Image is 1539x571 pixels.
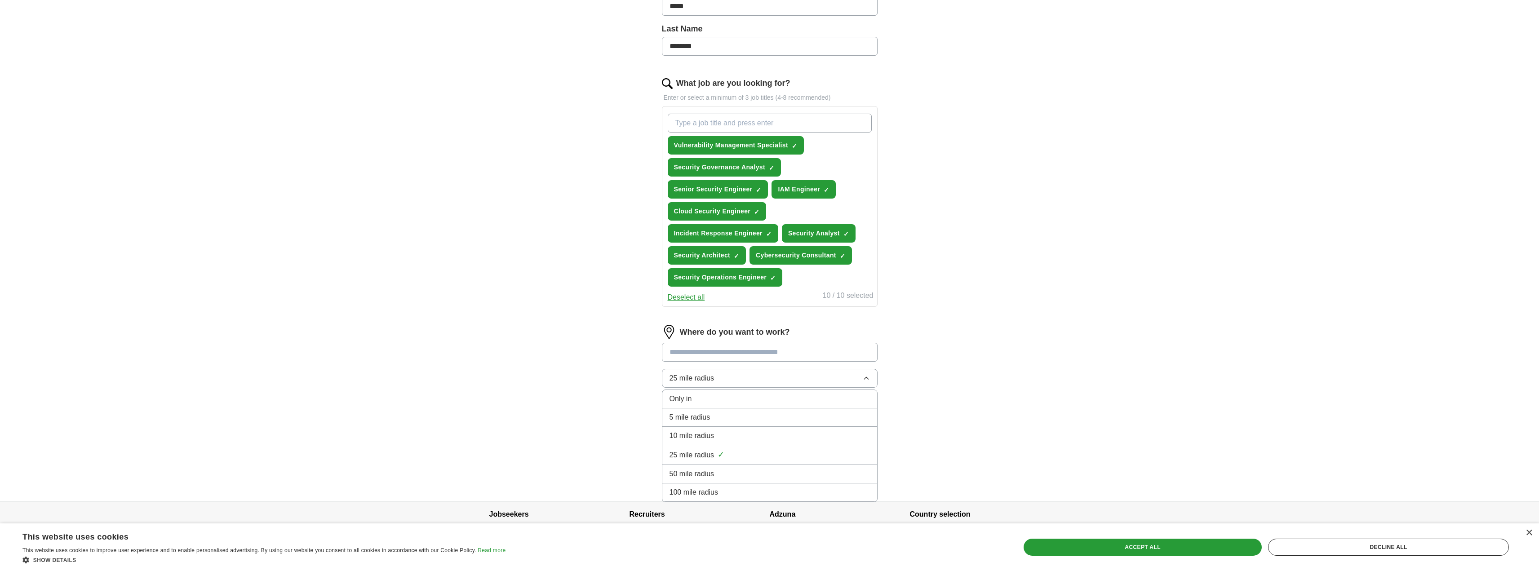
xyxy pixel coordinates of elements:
[792,142,797,150] span: ✓
[22,529,483,542] div: This website uses cookies
[674,163,765,172] span: Security Governance Analyst
[1526,530,1532,536] div: Close
[670,450,714,460] span: 25 mile radius
[676,77,790,89] label: What job are you looking for?
[668,246,746,265] button: Security Architect✓
[662,369,878,388] button: 25 mile radius
[788,229,840,238] span: Security Analyst
[1024,539,1262,556] div: Accept all
[22,555,506,564] div: Show details
[910,502,1050,527] h4: Country selection
[766,230,772,238] span: ✓
[772,180,836,199] button: IAM Engineer✓
[662,23,878,35] label: Last Name
[668,292,705,303] button: Deselect all
[718,449,724,461] span: ✓
[662,93,878,102] p: Enter or select a minimum of 3 job titles (4-8 recommended)
[840,252,845,260] span: ✓
[756,186,761,194] span: ✓
[662,78,673,89] img: search.png
[754,208,759,216] span: ✓
[674,141,788,150] span: Vulnerability Management Specialist
[33,557,76,563] span: Show details
[670,373,714,384] span: 25 mile radius
[670,412,710,423] span: 5 mile radius
[662,325,676,339] img: location.png
[668,224,778,243] button: Incident Response Engineer✓
[674,185,753,194] span: Senior Security Engineer
[674,229,763,238] span: Incident Response Engineer
[734,252,739,260] span: ✓
[668,268,783,287] button: Security Operations Engineer✓
[1268,539,1509,556] div: Decline all
[478,547,506,553] a: Read more, opens a new window
[668,136,804,155] button: Vulnerability Management Specialist✓
[674,207,751,216] span: Cloud Security Engineer
[778,185,820,194] span: IAM Engineer
[769,164,774,172] span: ✓
[674,251,731,260] span: Security Architect
[670,430,714,441] span: 10 mile radius
[668,180,768,199] button: Senior Security Engineer✓
[670,487,718,498] span: 100 mile radius
[750,246,852,265] button: Cybersecurity Consultant✓
[668,114,872,133] input: Type a job title and press enter
[668,202,767,221] button: Cloud Security Engineer✓
[823,290,874,303] div: 10 / 10 selected
[670,469,714,479] span: 50 mile radius
[22,547,476,553] span: This website uses cookies to improve user experience and to enable personalised advertising. By u...
[782,224,856,243] button: Security Analyst✓
[668,158,781,177] button: Security Governance Analyst✓
[756,251,836,260] span: Cybersecurity Consultant
[670,394,692,404] span: Only in
[770,274,776,282] span: ✓
[680,326,790,338] label: Where do you want to work?
[674,273,767,282] span: Security Operations Engineer
[843,230,849,238] span: ✓
[824,186,829,194] span: ✓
